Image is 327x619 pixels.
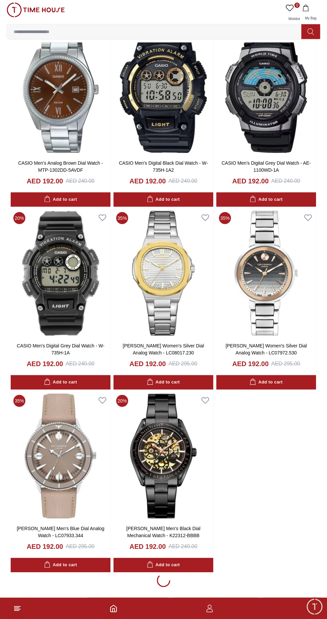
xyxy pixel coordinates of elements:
div: Add to cart [250,378,282,386]
a: [PERSON_NAME] Men's Blue Dial Analog Watch - LC07933.344 [17,526,104,538]
span: My Bag [302,16,319,20]
div: Add to cart [147,196,180,203]
a: CASIO Men's Digital Grey Dial Watch - AE-1100WD-1A [222,160,311,173]
button: Add to cart [11,192,110,207]
h4: AED 192.00 [27,359,63,368]
h4: AED 192.00 [27,176,63,186]
div: AED 240.00 [66,177,94,185]
a: [PERSON_NAME] Women's Silver Dial Analog Watch - LC08017.230 [123,343,204,355]
div: Add to cart [147,561,180,569]
span: 35 % [13,395,25,407]
div: AED 295.00 [271,360,300,368]
button: Add to cart [113,192,213,207]
img: Kenneth Scott Men's Black Dial Mechanical Watch - K22312-BBBB [113,392,213,520]
div: AED 240.00 [66,360,94,368]
img: CASIO Men's Analog Brown Dial Watch - MTP-1302DD-5AVDF [11,27,110,154]
button: My Bag [301,3,320,24]
div: Add to cart [44,378,77,386]
img: ... [7,3,65,17]
div: AED 240.00 [271,177,300,185]
h4: AED 192.00 [129,542,166,551]
span: Wishlist [286,17,302,21]
a: [PERSON_NAME] Men's Black Dial Mechanical Watch - K22312-BBBB [126,526,200,538]
a: CASIO Men's Digital Grey Dial Watch - W-735H-1A [17,343,104,355]
div: Add to cart [250,196,282,203]
h4: AED 192.00 [232,176,269,186]
img: Lee Cooper Men's Blue Dial Analog Watch - LC07933.344 [11,392,110,520]
span: 20 % [13,212,25,224]
h4: AED 192.00 [27,542,63,551]
button: Add to cart [113,558,213,572]
span: 35 % [219,212,231,224]
div: Add to cart [44,561,77,569]
div: AED 295.00 [66,543,94,551]
a: 0Wishlist [284,3,301,24]
img: Lee Cooper Women's Silver Dial Analog Watch - LC08017.230 [113,209,213,337]
div: Add to cart [44,196,77,203]
img: Lee Cooper Women's Silver Dial Analog Watch - LC07972.530 [216,209,316,337]
button: Add to cart [216,192,316,207]
img: CASIO Men's Digital Grey Dial Watch - AE-1100WD-1A [216,27,316,154]
a: [PERSON_NAME] Women's Silver Dial Analog Watch - LC07972.530 [226,343,307,355]
div: Add to cart [147,378,180,386]
div: AED 295.00 [169,360,197,368]
button: Add to cart [11,375,110,390]
h4: AED 192.00 [129,359,166,368]
img: CASIO Men's Digital Grey Dial Watch - W-735H-1A [11,209,110,337]
span: 20 % [116,395,128,407]
div: AED 240.00 [169,543,197,551]
h4: AED 192.00 [129,176,166,186]
span: 35 % [116,212,128,224]
button: Add to cart [113,375,213,390]
button: Add to cart [216,375,316,390]
img: CASIO Men's Digital Black Dial Watch - W-735H-1A2 [113,27,213,154]
a: CASIO Men's Digital Black Dial Watch - W-735H-1A2 [119,160,208,173]
a: Home [109,604,117,612]
span: 0 [294,3,300,8]
a: CASIO Men's Analog Brown Dial Watch - MTP-1302DD-5AVDF [18,160,103,173]
div: AED 240.00 [169,177,197,185]
h4: AED 192.00 [232,359,269,368]
button: Add to cart [11,558,110,572]
div: Chat Widget [305,597,324,616]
